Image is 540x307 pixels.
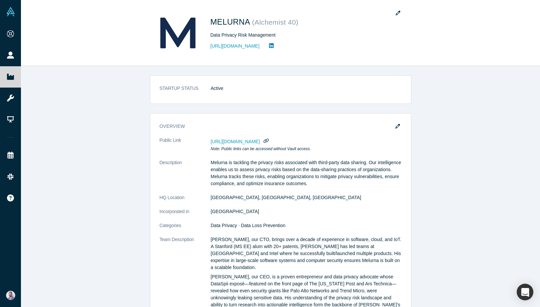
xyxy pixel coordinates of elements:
[211,223,286,228] span: Data Privacy · Data Loss Prevention
[211,208,402,215] dd: [GEOGRAPHIC_DATA]
[211,194,402,201] dd: [GEOGRAPHIC_DATA], [GEOGRAPHIC_DATA], [GEOGRAPHIC_DATA]
[160,208,211,222] dt: Incorporated in
[211,159,402,187] p: Melurna is tackling the privacy risks associated with third-party data sharing. Our intelligence ...
[211,236,402,271] p: [PERSON_NAME], our CTO, brings over a decade of experience in software, cloud, and IoT. A Stanfor...
[160,194,211,208] dt: HQ Location
[211,139,260,144] span: [URL][DOMAIN_NAME]
[160,222,211,236] dt: Categories
[160,137,181,144] span: Public Link
[211,85,402,92] dd: Active
[210,43,260,50] a: [URL][DOMAIN_NAME]
[6,291,15,300] img: Sam Jadali's Account
[210,17,252,26] span: MELURNA
[210,32,397,39] div: Data Privacy Risk Management
[160,159,211,194] dt: Description
[155,10,201,56] img: MELURNA's Logo
[211,147,311,151] em: Note: Public links can be accessed without Vault access.
[6,7,15,16] img: Alchemist Vault Logo
[160,85,211,99] dt: STARTUP STATUS
[252,18,298,26] small: ( Alchemist 40 )
[160,123,392,130] h3: overview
